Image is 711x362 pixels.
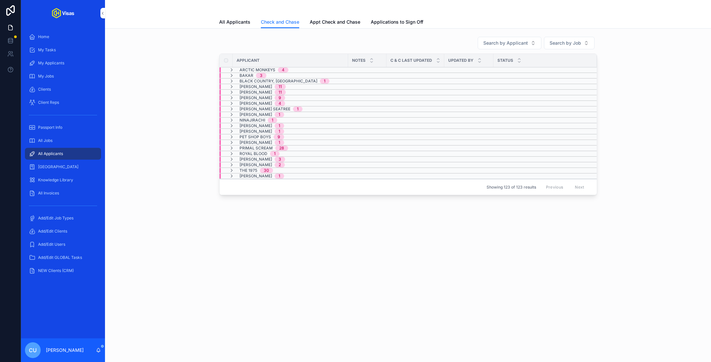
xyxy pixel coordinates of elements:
span: Royal Blood [240,151,267,156]
a: All Applicants [25,148,101,160]
div: 28 [279,146,284,151]
a: My Applicants [25,57,101,69]
div: 3 [279,157,281,162]
span: Ninajirachi [240,118,265,123]
span: [PERSON_NAME] Seatree [240,106,290,112]
a: Add/Edit Users [25,238,101,250]
span: Search by Applicant [483,40,528,46]
span: My Tasks [38,47,56,53]
span: Showing 123 of 123 results [487,185,536,190]
span: C & C Last Updated [390,58,432,63]
span: [PERSON_NAME] [240,157,272,162]
div: 1 [274,151,276,156]
div: 30 [264,168,269,173]
span: [GEOGRAPHIC_DATA] [38,164,78,170]
div: 1 [279,123,280,128]
span: Status [497,58,513,63]
a: Add/Edit GLOBAL Tasks [25,252,101,263]
a: Add/Edit Job Types [25,212,101,224]
a: All Jobs [25,135,101,147]
a: Applications to Sign Off [371,16,423,29]
span: Add/Edit Clients [38,229,67,234]
button: Select Button [478,37,541,49]
span: Black Country, [GEOGRAPHIC_DATA] [240,79,317,84]
span: Primal Scream [240,146,273,151]
a: My Jobs [25,70,101,82]
span: [PERSON_NAME] [240,123,272,128]
span: [PERSON_NAME] [240,112,272,117]
button: Select Button [544,37,595,49]
span: My Jobs [38,74,54,79]
span: Check and Chase [261,19,299,25]
span: Pet Shop Boys [240,134,271,140]
span: [PERSON_NAME] [240,140,272,145]
a: Clients [25,83,101,95]
a: NEW Clients (CRM) [25,265,101,277]
span: Notes [352,58,366,63]
span: All Applicants [38,151,63,156]
div: 1 [272,118,273,123]
span: [PERSON_NAME] [240,95,272,101]
div: 11 [279,90,282,95]
span: Home [38,34,49,39]
span: Search by Job [550,40,581,46]
span: Client Reps [38,100,59,105]
span: Passport Info [38,125,62,130]
div: 9 [279,95,281,101]
a: Passport Info [25,122,101,133]
span: All Applicants [219,19,250,25]
div: 1 [279,129,280,134]
div: 2 [279,162,281,168]
div: 1 [279,140,280,145]
a: All Applicants [219,16,250,29]
span: [PERSON_NAME] [240,101,272,106]
span: NEW Clients (CRM) [38,268,74,273]
span: All Jobs [38,138,52,143]
span: Applications to Sign Off [371,19,423,25]
span: Clients [38,87,51,92]
span: [PERSON_NAME] [240,173,272,179]
div: 1 [297,106,299,112]
a: My Tasks [25,44,101,56]
div: 4 [282,67,284,73]
a: Knowledge Library [25,174,101,186]
a: Check and Chase [261,16,299,29]
span: Knowledge Library [38,177,73,183]
a: All Invoices [25,187,101,199]
span: [PERSON_NAME] [240,90,272,95]
div: 1 [279,173,280,179]
span: Add/Edit Job Types [38,215,73,221]
span: Bakar [240,73,253,78]
div: 11 [279,84,282,89]
span: [PERSON_NAME] [240,129,272,134]
span: Applicant [237,58,260,63]
span: My Applicants [38,60,64,66]
div: 3 [260,73,262,78]
a: Home [25,31,101,43]
a: [GEOGRAPHIC_DATA] [25,161,101,173]
p: [PERSON_NAME] [46,347,84,353]
div: 9 [278,134,280,140]
div: 1 [324,79,325,84]
span: CU [29,346,37,354]
span: Updated By [448,58,473,63]
div: 1 [279,112,280,117]
span: The 1975 [240,168,257,173]
span: Appt Check and Chase [310,19,360,25]
span: Arctic Monkeys [240,67,275,73]
span: [PERSON_NAME] [240,84,272,89]
a: Appt Check and Chase [310,16,360,29]
div: scrollable content [21,26,105,285]
a: Add/Edit Clients [25,225,101,237]
span: Add/Edit GLOBAL Tasks [38,255,82,260]
a: Client Reps [25,97,101,108]
span: [PERSON_NAME] [240,162,272,168]
span: Add/Edit Users [38,242,65,247]
span: All Invoices [38,191,59,196]
div: 4 [279,101,281,106]
img: App logo [52,8,74,18]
